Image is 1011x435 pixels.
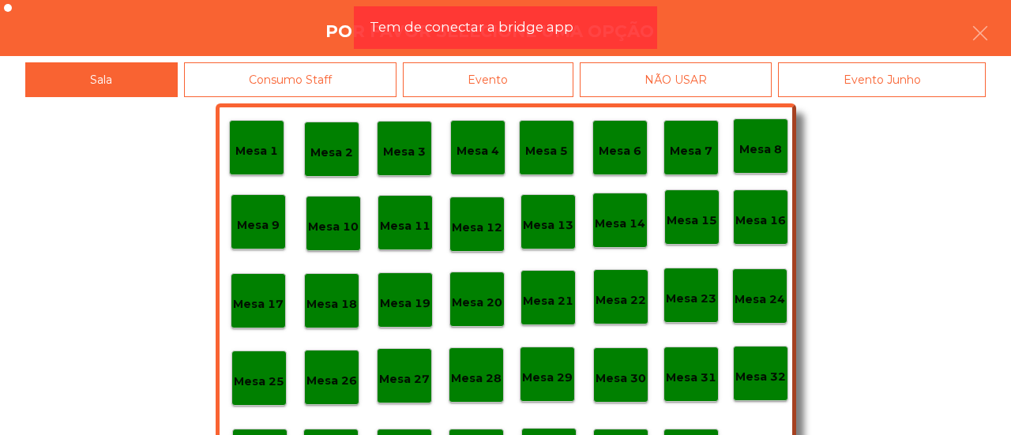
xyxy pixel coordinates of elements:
p: Mesa 32 [735,368,786,386]
p: Mesa 23 [666,290,716,308]
div: NÃO USAR [580,62,772,98]
h4: Por favor selecione uma opção [325,20,654,43]
p: Mesa 25 [234,373,284,391]
p: Mesa 2 [310,144,353,162]
p: Mesa 4 [457,142,499,160]
p: Mesa 22 [596,291,646,309]
p: Mesa 31 [666,369,716,387]
p: Mesa 30 [596,369,646,388]
p: Mesa 11 [380,217,430,235]
p: Mesa 20 [452,294,502,312]
p: Mesa 8 [739,141,782,159]
p: Mesa 10 [308,218,359,236]
p: Mesa 17 [233,295,284,313]
p: Mesa 1 [235,142,278,160]
p: Mesa 13 [523,216,573,234]
p: Mesa 29 [522,369,573,387]
div: Sala [25,62,178,98]
p: Mesa 19 [380,294,430,313]
p: Mesa 14 [595,215,645,233]
p: Mesa 18 [306,295,357,313]
p: Mesa 21 [523,292,573,310]
p: Mesa 12 [452,219,502,237]
p: Mesa 6 [599,142,641,160]
div: Evento Junho [778,62,986,98]
p: Mesa 16 [735,212,786,230]
p: Mesa 26 [306,372,357,390]
div: Evento [403,62,573,98]
p: Mesa 24 [735,291,785,309]
p: Mesa 7 [670,142,712,160]
p: Mesa 5 [525,142,568,160]
span: Tem de conectar a bridge app [370,17,573,37]
p: Mesa 3 [383,143,426,161]
div: Consumo Staff [184,62,397,98]
p: Mesa 9 [237,216,280,234]
p: Mesa 27 [379,370,430,388]
p: Mesa 15 [667,212,717,230]
p: Mesa 28 [451,369,502,388]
